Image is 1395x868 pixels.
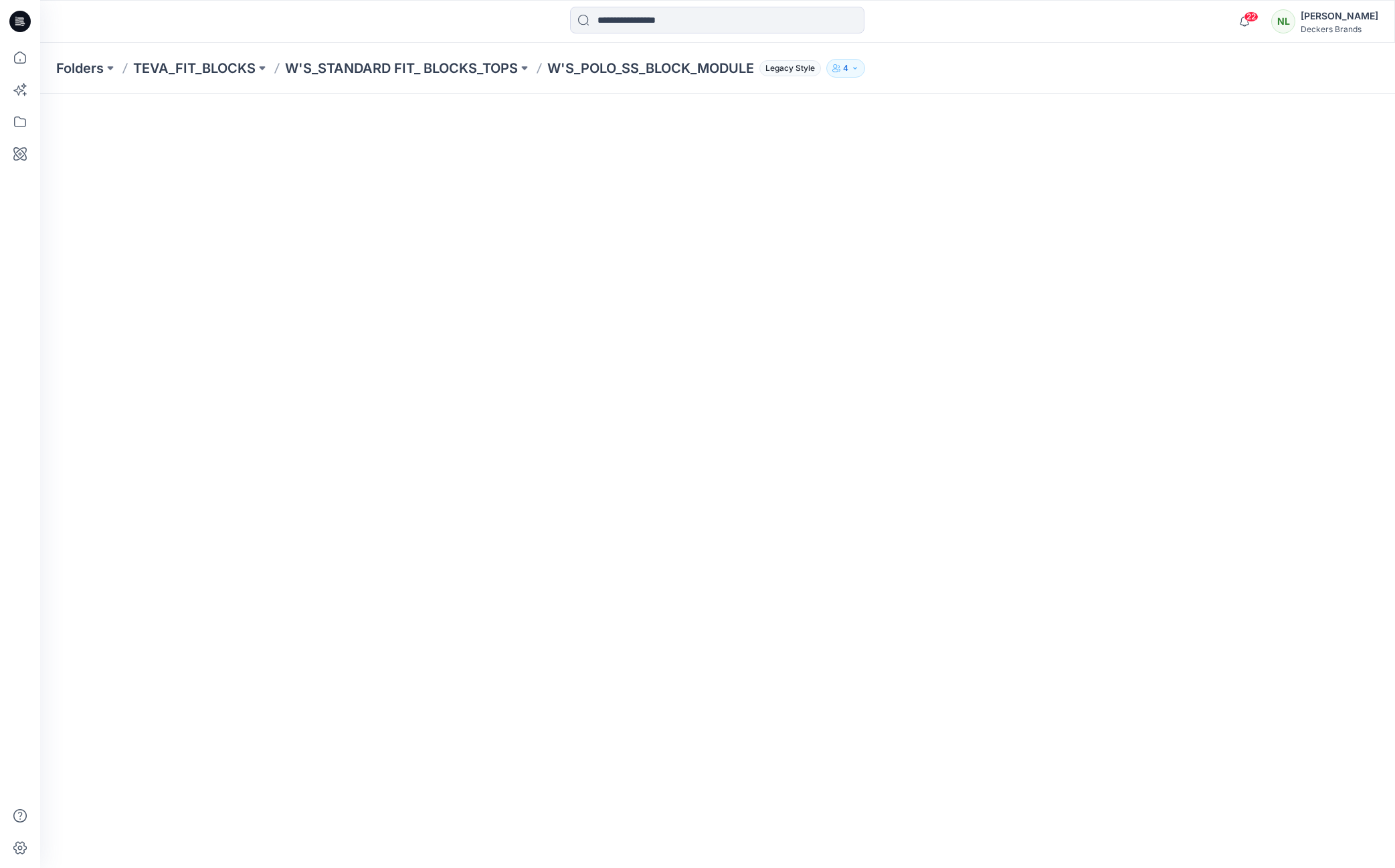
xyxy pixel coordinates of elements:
a: Folders [56,59,104,78]
button: Legacy Style [754,59,821,78]
span: 22 [1244,11,1259,22]
button: 4 [826,59,865,78]
span: Legacy Style [759,60,821,76]
p: 4 [843,61,848,76]
a: W'S_STANDARD FIT_ BLOCKS_TOPS [285,59,518,78]
div: [PERSON_NAME] [1301,8,1378,24]
p: W'S_POLO_SS_BLOCK_MODULE [547,59,754,78]
iframe: edit-style [40,94,1395,868]
a: TEVA_FIT_BLOCKS [133,59,256,78]
div: NL [1271,9,1295,33]
div: Deckers Brands [1301,24,1378,34]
